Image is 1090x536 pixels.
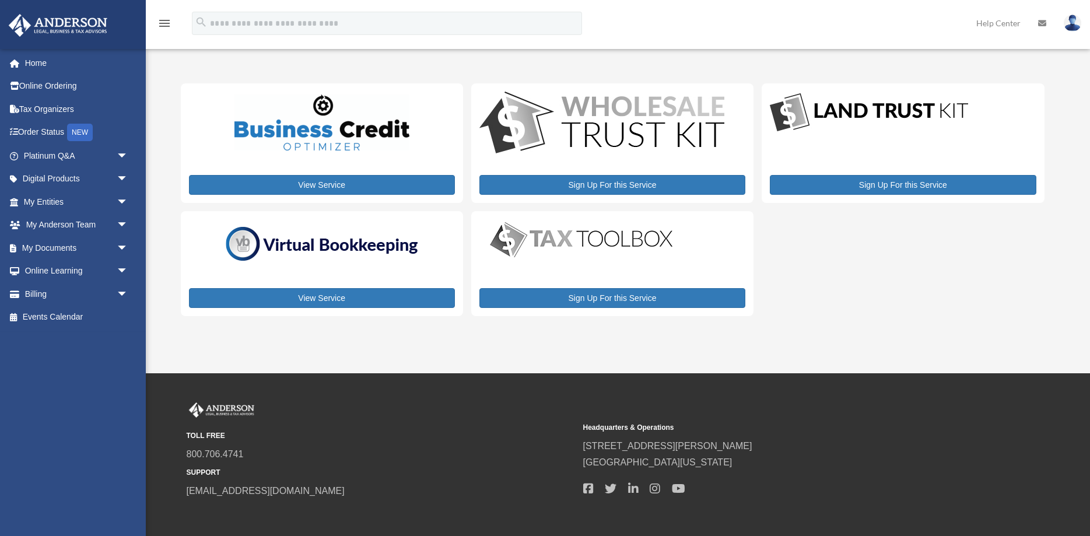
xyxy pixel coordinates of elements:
[117,282,140,306] span: arrow_drop_down
[583,422,972,434] small: Headquarters & Operations
[479,175,745,195] a: Sign Up For this Service
[583,441,752,451] a: [STREET_ADDRESS][PERSON_NAME]
[187,467,575,479] small: SUPPORT
[187,402,257,418] img: Anderson Advisors Platinum Portal
[8,97,146,121] a: Tax Organizers
[117,213,140,237] span: arrow_drop_down
[8,121,146,145] a: Order StatusNEW
[8,282,146,306] a: Billingarrow_drop_down
[189,288,455,308] a: View Service
[195,16,208,29] i: search
[8,213,146,237] a: My Anderson Teamarrow_drop_down
[8,306,146,329] a: Events Calendar
[187,486,345,496] a: [EMAIL_ADDRESS][DOMAIN_NAME]
[189,175,455,195] a: View Service
[8,260,146,283] a: Online Learningarrow_drop_down
[117,144,140,168] span: arrow_drop_down
[187,430,575,442] small: TOLL FREE
[187,449,244,459] a: 800.706.4741
[8,75,146,98] a: Online Ordering
[8,144,146,167] a: Platinum Q&Aarrow_drop_down
[157,20,171,30] a: menu
[8,236,146,260] a: My Documentsarrow_drop_down
[8,190,146,213] a: My Entitiesarrow_drop_down
[770,175,1036,195] a: Sign Up For this Service
[117,260,140,283] span: arrow_drop_down
[479,92,724,156] img: WS-Trust-Kit-lgo-1.jpg
[117,236,140,260] span: arrow_drop_down
[67,124,93,141] div: NEW
[479,219,684,260] img: taxtoolbox_new-1.webp
[117,167,140,191] span: arrow_drop_down
[8,51,146,75] a: Home
[770,92,968,134] img: LandTrust_lgo-1.jpg
[479,288,745,308] a: Sign Up For this Service
[8,167,140,191] a: Digital Productsarrow_drop_down
[5,14,111,37] img: Anderson Advisors Platinum Portal
[157,16,171,30] i: menu
[583,457,732,467] a: [GEOGRAPHIC_DATA][US_STATE]
[1064,15,1081,31] img: User Pic
[117,190,140,214] span: arrow_drop_down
